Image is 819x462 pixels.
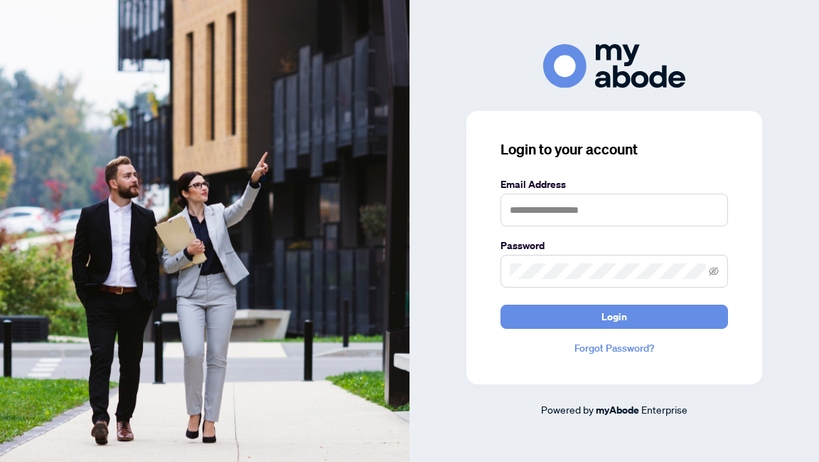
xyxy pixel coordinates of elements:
span: Login [601,305,627,328]
a: myAbode [596,402,639,418]
h3: Login to your account [500,140,728,159]
label: Email Address [500,177,728,192]
label: Password [500,238,728,253]
a: Forgot Password? [500,340,728,356]
button: Login [500,305,728,329]
img: ma-logo [543,44,685,88]
span: Enterprise [641,403,687,416]
span: Powered by [541,403,594,416]
span: eye-invisible [709,266,719,276]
